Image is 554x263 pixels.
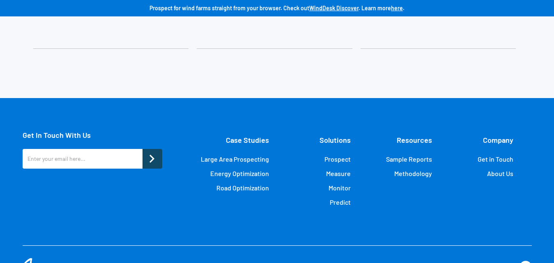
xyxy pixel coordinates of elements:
a: Get in Touch [478,155,513,163]
strong: . [403,5,405,11]
input: Submit [143,149,162,169]
div: Get In Touch With Us [23,131,162,139]
div: Solutions [320,131,351,149]
form: footerGetInTouch [23,149,162,173]
a: Monitor [329,184,351,192]
a: Large Area Prospecting [201,155,269,163]
a: Energy Optimization [210,169,269,178]
strong: Prospect for wind farms straight from your browser. Check out [149,5,309,11]
a: Sample Reports [386,155,432,163]
a: Prospect [324,155,351,163]
a: Predict [330,198,351,206]
a: here [391,5,403,11]
input: Enter your email here... [23,149,143,169]
div: Resources [397,131,432,149]
a: Road Optimization [216,184,269,192]
div: Company [483,131,513,149]
a: Methodology [394,169,432,178]
a: WindDesk Discover [309,5,359,11]
a: About Us [487,169,513,178]
strong: . Learn more [359,5,391,11]
a: Measure [326,169,351,178]
div: Case Studies [226,131,269,149]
